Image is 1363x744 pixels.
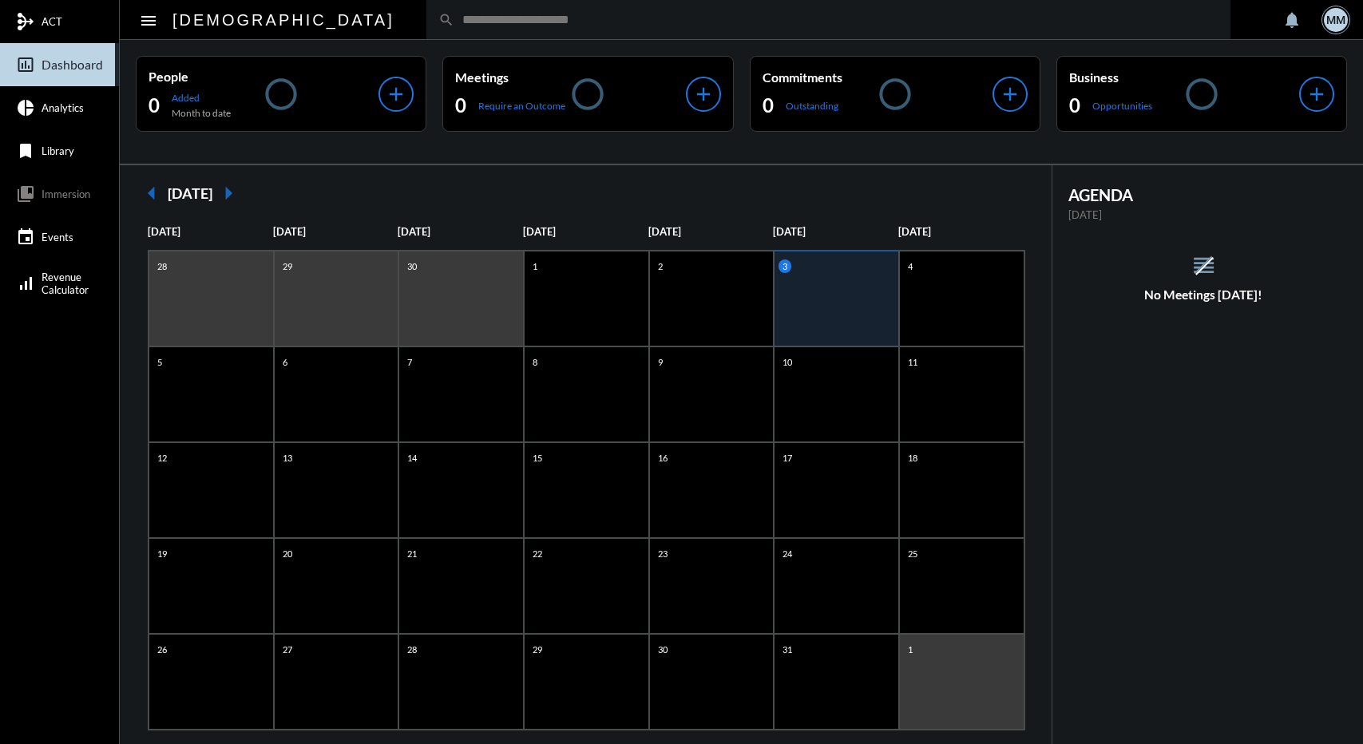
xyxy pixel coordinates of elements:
p: 7 [403,355,416,369]
mat-icon: pie_chart [16,98,35,117]
p: 29 [279,259,296,273]
p: 1 [529,259,541,273]
span: Analytics [42,101,84,114]
p: 22 [529,547,546,560]
mat-icon: bookmark [16,141,35,160]
button: Toggle sidenav [133,4,164,36]
div: MM [1324,8,1348,32]
mat-icon: search [438,12,454,28]
p: [DATE] [148,225,273,238]
span: Dashboard [42,57,103,72]
span: Revenue Calculator [42,271,89,296]
mat-icon: Side nav toggle icon [139,11,158,30]
p: 17 [779,451,796,465]
p: 20 [279,547,296,560]
h2: [DATE] [168,184,212,202]
p: 19 [153,547,171,560]
p: 13 [279,451,296,465]
p: [DATE] [273,225,398,238]
p: 6 [279,355,291,369]
mat-icon: arrow_right [212,177,244,209]
p: 29 [529,643,546,656]
p: 30 [654,643,672,656]
p: 11 [904,355,921,369]
p: 1 [904,643,917,656]
span: Immersion [42,188,90,200]
span: ACT [42,15,62,28]
p: 9 [654,355,667,369]
span: Library [42,144,74,157]
mat-icon: arrow_left [136,177,168,209]
p: 28 [403,643,421,656]
p: 8 [529,355,541,369]
p: 5 [153,355,166,369]
p: 15 [529,451,546,465]
p: 26 [153,643,171,656]
p: [DATE] [773,225,898,238]
p: 27 [279,643,296,656]
p: 2 [654,259,667,273]
p: 14 [403,451,421,465]
p: 4 [904,259,917,273]
mat-icon: notifications [1282,10,1302,30]
p: 31 [779,643,796,656]
mat-icon: collections_bookmark [16,184,35,204]
mat-icon: mediation [16,12,35,31]
p: [DATE] [1068,208,1339,221]
p: 10 [779,355,796,369]
p: [DATE] [398,225,523,238]
p: 18 [904,451,921,465]
p: 28 [153,259,171,273]
h2: [DEMOGRAPHIC_DATA] [172,7,394,33]
mat-icon: insert_chart_outlined [16,55,35,74]
p: 12 [153,451,171,465]
h2: AGENDA [1068,185,1339,204]
p: 25 [904,547,921,560]
h5: No Meetings [DATE]! [1052,287,1355,302]
p: 16 [654,451,672,465]
p: 3 [779,259,791,273]
mat-icon: signal_cellular_alt [16,274,35,293]
mat-icon: event [16,228,35,247]
p: [DATE] [648,225,774,238]
p: 24 [779,547,796,560]
p: 21 [403,547,421,560]
p: 23 [654,547,672,560]
span: Events [42,231,73,243]
p: [DATE] [898,225,1024,238]
p: [DATE] [523,225,648,238]
mat-icon: reorder [1191,252,1217,279]
p: 30 [403,259,421,273]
